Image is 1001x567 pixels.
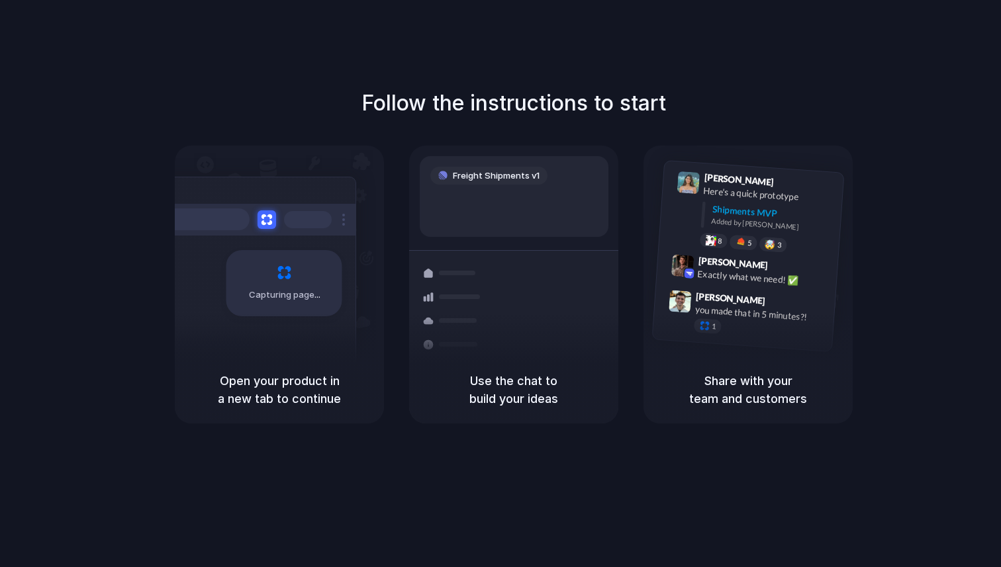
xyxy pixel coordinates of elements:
span: Freight Shipments v1 [453,169,540,183]
span: [PERSON_NAME] [696,288,766,308]
div: 🤯 [765,240,776,249]
div: you made that in 5 minutes?! [694,302,827,325]
h5: Share with your team and customers [659,372,837,408]
span: 9:47 AM [769,295,796,311]
span: 9:41 AM [778,176,805,192]
span: [PERSON_NAME] [698,253,768,272]
span: 3 [777,241,782,248]
div: Here's a quick prototype [703,183,835,206]
span: 5 [747,239,752,246]
span: 8 [718,237,722,244]
h5: Use the chat to build your ideas [425,372,602,408]
div: Exactly what we need! ✅ [697,267,830,289]
h5: Open your product in a new tab to continue [191,372,368,408]
div: Added by [PERSON_NAME] [711,216,833,235]
div: Shipments MVP [712,202,834,224]
h1: Follow the instructions to start [361,87,666,119]
span: Capturing page [249,288,322,302]
span: 1 [712,323,716,330]
span: [PERSON_NAME] [704,170,774,189]
span: 9:42 AM [772,259,799,275]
